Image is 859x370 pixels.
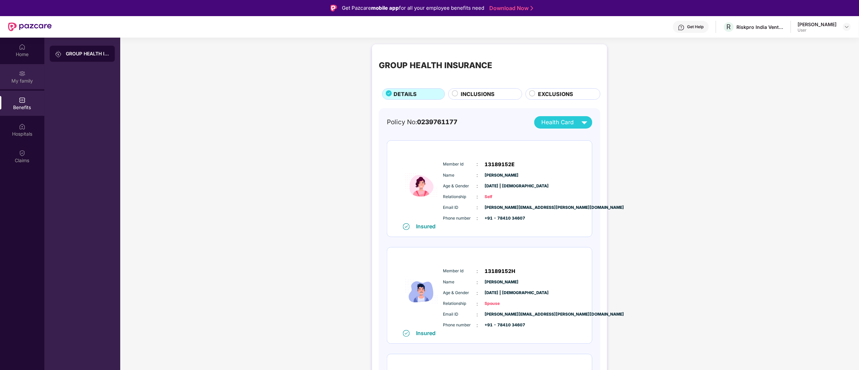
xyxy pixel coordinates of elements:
img: svg+xml;base64,PHN2ZyBpZD0iSG9zcGl0YWxzIiB4bWxucz0iaHR0cDovL3d3dy53My5vcmcvMjAwMC9zdmciIHdpZHRoPS... [19,123,26,130]
span: Email ID [443,204,477,211]
div: Insured [416,330,440,336]
strong: mobile app [371,5,399,11]
span: Relationship [443,300,477,307]
span: INCLUSIONS [461,90,495,98]
span: : [477,172,478,179]
img: Stroke [531,5,533,12]
span: 0239761177 [417,118,457,126]
img: svg+xml;base64,PHN2ZyBpZD0iQmVuZWZpdHMiIHhtbG5zPSJodHRwOi8vd3d3LnczLm9yZy8yMDAwL3N2ZyIgd2lkdGg9Ij... [19,97,26,103]
a: Download Now [489,5,531,12]
span: EXCLUSIONS [538,90,573,98]
div: Get Pazcare for all your employee benefits need [342,4,484,12]
span: : [477,215,478,222]
span: Email ID [443,311,477,318]
span: : [477,160,478,168]
span: DETAILS [394,90,417,98]
div: Get Help [687,24,704,30]
img: svg+xml;base64,PHN2ZyB4bWxucz0iaHR0cDovL3d3dy53My5vcmcvMjAwMC9zdmciIHdpZHRoPSIxNiIgaGVpZ2h0PSIxNi... [403,223,410,230]
span: Relationship [443,194,477,200]
span: Health Card [541,118,574,127]
img: Logo [330,5,337,11]
span: [PERSON_NAME] [485,172,518,179]
img: svg+xml;base64,PHN2ZyB3aWR0aD0iMjAiIGhlaWdodD0iMjAiIHZpZXdCb3g9IjAgMCAyMCAyMCIgZmlsbD0ibm9uZSIgeG... [55,51,62,57]
span: Member Id [443,161,477,168]
div: [PERSON_NAME] [798,21,837,28]
span: [PERSON_NAME][EMAIL_ADDRESS][PERSON_NAME][DOMAIN_NAME] [485,311,518,318]
img: New Pazcare Logo [8,22,52,31]
span: : [477,300,478,308]
span: Age & Gender [443,183,477,189]
span: +91 - 78410 34607 [485,322,518,328]
span: [PERSON_NAME][EMAIL_ADDRESS][PERSON_NAME][DOMAIN_NAME] [485,204,518,211]
span: Phone number [443,215,477,222]
img: icon [401,147,442,223]
span: : [477,182,478,190]
div: GROUP HEALTH INSURANCE [66,50,109,57]
span: Age & Gender [443,290,477,296]
div: GROUP HEALTH INSURANCE [379,59,492,72]
span: : [477,204,478,211]
img: svg+xml;base64,PHN2ZyB4bWxucz0iaHR0cDovL3d3dy53My5vcmcvMjAwMC9zdmciIHZpZXdCb3g9IjAgMCAyNCAyNCIgd2... [579,117,590,128]
span: Name [443,279,477,285]
span: Phone number [443,322,477,328]
span: 13189152H [485,267,515,275]
div: Riskpro India Ventures Private Limited [737,24,784,30]
img: svg+xml;base64,PHN2ZyBpZD0iRHJvcGRvd24tMzJ4MzIiIHhtbG5zPSJodHRwOi8vd3d3LnczLm9yZy8yMDAwL3N2ZyIgd2... [844,24,850,30]
div: Policy No: [387,117,457,127]
span: : [477,279,478,286]
span: : [477,289,478,297]
span: Member Id [443,268,477,274]
span: 13189152E [485,160,515,169]
span: : [477,193,478,200]
span: Name [443,172,477,179]
button: Health Card [534,116,592,129]
span: [PERSON_NAME] [485,279,518,285]
span: Self [485,194,518,200]
img: svg+xml;base64,PHN2ZyB3aWR0aD0iMjAiIGhlaWdodD0iMjAiIHZpZXdCb3g9IjAgMCAyMCAyMCIgZmlsbD0ibm9uZSIgeG... [19,70,26,77]
span: : [477,268,478,275]
span: Spouse [485,300,518,307]
span: R [727,23,731,31]
span: : [477,322,478,329]
span: [DATE] | [DEMOGRAPHIC_DATA] [485,183,518,189]
div: User [798,28,837,33]
img: svg+xml;base64,PHN2ZyBpZD0iQ2xhaW0iIHhtbG5zPSJodHRwOi8vd3d3LnczLm9yZy8yMDAwL3N2ZyIgd2lkdGg9IjIwIi... [19,150,26,156]
img: svg+xml;base64,PHN2ZyBpZD0iSGVscC0zMngzMiIgeG1sbnM9Imh0dHA6Ly93d3cudzMub3JnLzIwMDAvc3ZnIiB3aWR0aD... [678,24,685,31]
img: svg+xml;base64,PHN2ZyB4bWxucz0iaHR0cDovL3d3dy53My5vcmcvMjAwMC9zdmciIHdpZHRoPSIxNiIgaGVpZ2h0PSIxNi... [403,330,410,337]
span: [DATE] | [DEMOGRAPHIC_DATA] [485,290,518,296]
img: svg+xml;base64,PHN2ZyBpZD0iSG9tZSIgeG1sbnM9Imh0dHA6Ly93d3cudzMub3JnLzIwMDAvc3ZnIiB3aWR0aD0iMjAiIG... [19,44,26,50]
span: +91 - 78410 34607 [485,215,518,222]
span: : [477,311,478,318]
div: Insured [416,223,440,230]
img: icon [401,254,442,329]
